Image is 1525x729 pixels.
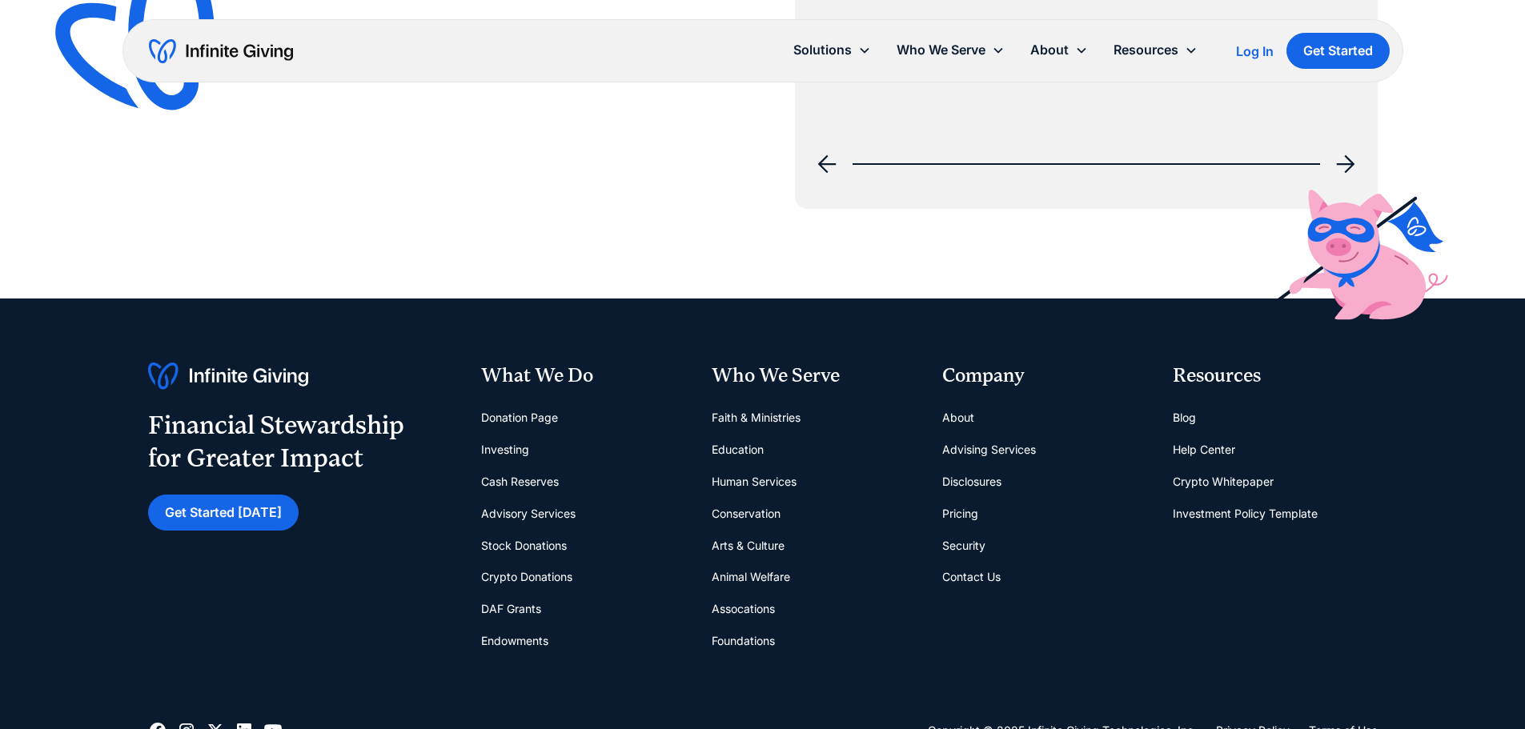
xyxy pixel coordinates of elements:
[1030,39,1069,61] div: About
[1017,33,1101,67] div: About
[481,530,567,562] a: Stock Donations
[942,434,1036,466] a: Advising Services
[481,362,686,390] div: What We Do
[942,561,1001,593] a: Contact Us
[897,39,985,61] div: Who We Serve
[481,466,559,498] a: Cash Reserves
[1173,466,1274,498] a: Crypto Whitepaper
[1114,39,1178,61] div: Resources
[884,33,1017,67] div: Who We Serve
[481,561,572,593] a: Crypto Donations
[942,498,978,530] a: Pricing
[1173,362,1378,390] div: Resources
[481,498,576,530] a: Advisory Services
[149,38,293,64] a: home
[712,402,801,434] a: Faith & Ministries
[1326,145,1365,183] div: next slide
[712,498,781,530] a: Conservation
[148,495,299,531] a: Get Started [DATE]
[712,593,775,625] a: Assocations
[793,39,852,61] div: Solutions
[1173,402,1196,434] a: Blog
[712,530,785,562] a: Arts & Culture
[481,402,558,434] a: Donation Page
[942,530,985,562] a: Security
[481,434,529,466] a: Investing
[1173,434,1235,466] a: Help Center
[1173,498,1318,530] a: Investment Policy Template
[712,362,917,390] div: Who We Serve
[808,145,846,183] div: previous slide
[712,625,775,657] a: Foundations
[1286,33,1390,69] a: Get Started
[1101,33,1210,67] div: Resources
[712,466,797,498] a: Human Services
[712,434,764,466] a: Education
[481,625,548,657] a: Endowments
[1236,42,1274,61] a: Log In
[148,409,404,475] div: Financial Stewardship for Greater Impact
[942,466,1001,498] a: Disclosures
[1236,45,1274,58] div: Log In
[942,362,1147,390] div: Company
[781,33,884,67] div: Solutions
[712,561,790,593] a: Animal Welfare
[481,593,541,625] a: DAF Grants
[942,402,974,434] a: About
